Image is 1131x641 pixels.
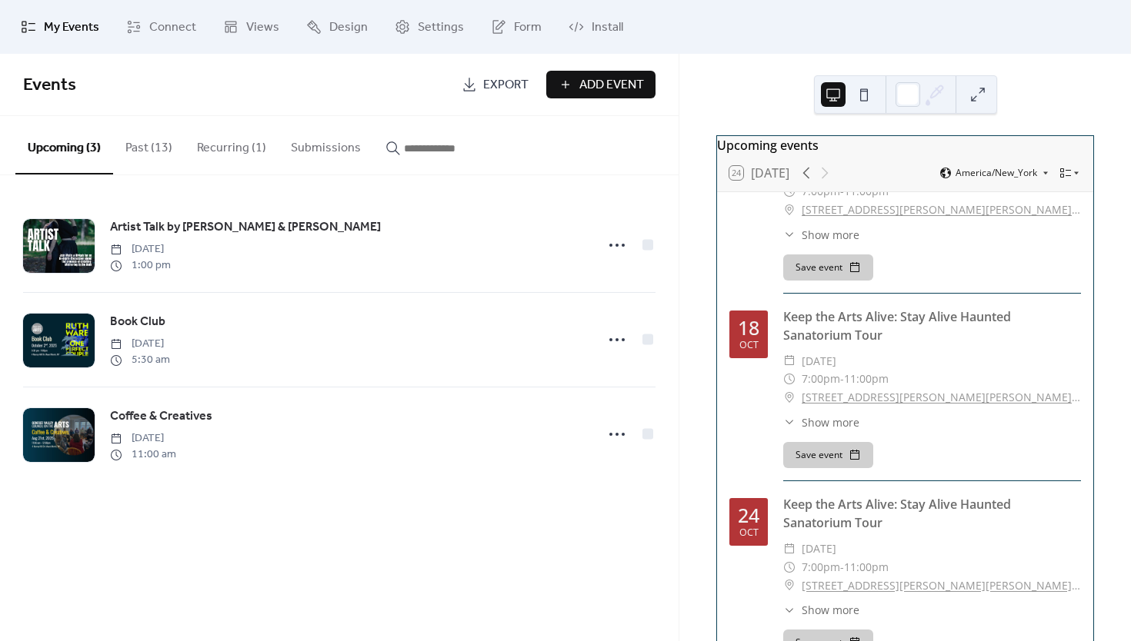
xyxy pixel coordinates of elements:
a: Export [450,71,540,98]
span: 7:00pm [802,370,840,388]
span: Export [483,76,529,95]
span: Show more [802,227,859,243]
button: Recurring (1) [185,116,279,173]
span: Artist Talk by [PERSON_NAME] & [PERSON_NAME] [110,218,381,237]
a: Design [295,6,379,48]
a: Views [212,6,291,48]
span: [DATE] [110,241,171,257]
span: Install [592,18,623,37]
a: [STREET_ADDRESS][PERSON_NAME][PERSON_NAME][PERSON_NAME] [802,388,1081,407]
span: [DATE] [110,430,176,447]
span: - [840,370,844,388]
span: - [840,558,844,576]
div: Keep the Arts Alive: Stay Alive Haunted Sanatorium Tour [783,495,1081,532]
a: Artist Talk by [PERSON_NAME] & [PERSON_NAME] [110,218,381,237]
span: Settings [418,18,464,37]
div: Keep the Arts Alive: Stay Alive Haunted Sanatorium Tour [783,307,1081,344]
a: Book Club [110,312,165,332]
span: My Events [44,18,99,37]
span: Show more [802,602,859,618]
span: Book Club [110,313,165,331]
span: America/New_York [956,168,1037,178]
span: 7:00pm [802,558,840,576]
div: ​ [783,227,796,243]
a: Settings [383,6,475,48]
button: Upcoming (3) [15,116,113,174]
button: Save event [783,442,873,468]
a: Form [479,6,553,48]
button: Submissions [279,116,373,173]
div: ​ [783,388,796,407]
a: My Events [9,6,111,48]
span: Design [329,18,368,37]
span: Views [246,18,279,37]
div: Oct [739,528,759,538]
div: ​ [783,201,796,219]
span: Form [514,18,542,37]
span: 1:00 pm [110,257,171,274]
div: ​ [783,576,796,595]
span: Events [23,68,76,102]
a: Connect [115,6,208,48]
div: ​ [783,352,796,370]
a: Install [557,6,635,48]
span: [DATE] [802,352,836,370]
span: 5:30 am [110,352,170,368]
div: 18 [738,318,759,337]
div: Oct [739,340,759,350]
div: ​ [783,558,796,576]
span: Coffee & Creatives [110,407,212,426]
span: 11:00pm [844,558,889,576]
div: ​ [783,370,796,388]
button: ​Show more [783,414,859,430]
button: Add Event [546,71,656,98]
div: ​ [783,540,796,558]
div: Upcoming events [717,136,1093,154]
span: Show more [802,414,859,430]
a: Coffee & Creatives [110,407,212,427]
span: 11:00pm [844,370,889,388]
span: [DATE] [802,540,836,558]
button: Past (13) [113,116,185,173]
button: ​Show more [783,227,859,243]
div: ​ [783,602,796,618]
div: ​ [783,414,796,430]
a: [STREET_ADDRESS][PERSON_NAME][PERSON_NAME][PERSON_NAME] [802,201,1081,219]
span: Connect [149,18,196,37]
span: Add Event [579,76,644,95]
div: 24 [738,506,759,525]
a: [STREET_ADDRESS][PERSON_NAME][PERSON_NAME][PERSON_NAME] [802,576,1081,595]
span: 11:00 am [110,447,176,463]
span: [DATE] [110,336,170,352]
button: ​Show more [783,602,859,618]
button: Save event [783,254,873,281]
